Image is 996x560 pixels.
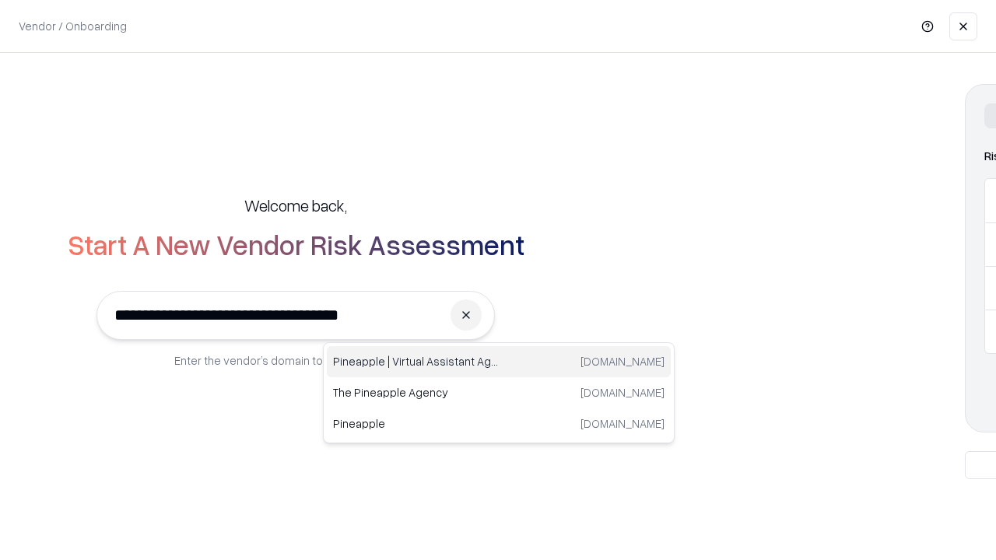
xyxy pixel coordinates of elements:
h2: Start A New Vendor Risk Assessment [68,229,524,260]
p: Pineapple | Virtual Assistant Agency [333,353,499,369]
p: Vendor / Onboarding [19,18,127,34]
p: Enter the vendor’s domain to begin onboarding [174,352,417,369]
h5: Welcome back, [244,194,347,216]
p: [DOMAIN_NAME] [580,384,665,401]
p: [DOMAIN_NAME] [580,415,665,432]
p: [DOMAIN_NAME] [580,353,665,369]
div: Suggestions [323,342,675,443]
p: Pineapple [333,415,499,432]
p: The Pineapple Agency [333,384,499,401]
